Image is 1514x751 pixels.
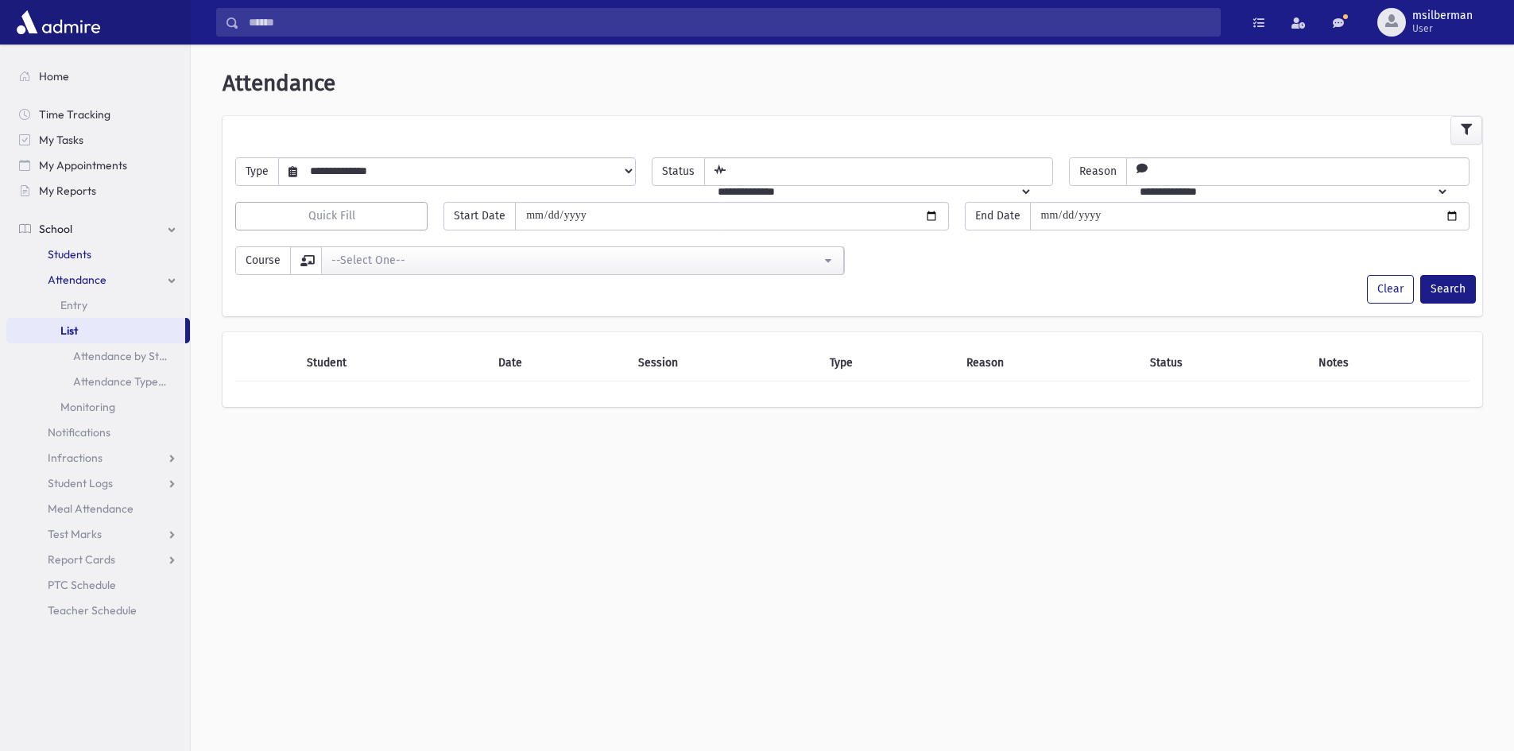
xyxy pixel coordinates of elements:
[48,603,137,617] span: Teacher Schedule
[6,292,190,318] a: Entry
[321,246,844,275] button: --Select One--
[6,216,190,242] a: School
[957,345,1140,381] th: Reason
[39,69,69,83] span: Home
[60,400,115,414] span: Monitoring
[239,8,1220,37] input: Search
[39,158,127,172] span: My Appointments
[48,501,134,516] span: Meal Attendance
[6,267,190,292] a: Attendance
[965,202,1031,230] span: End Date
[1309,345,1469,381] th: Notes
[6,369,190,394] a: Attendance Types Last Week
[1412,10,1473,22] span: msilberman
[6,127,190,153] a: My Tasks
[331,252,821,269] div: --Select One--
[489,345,629,381] th: Date
[443,202,516,230] span: Start Date
[820,345,958,381] th: Type
[6,598,190,623] a: Teacher Schedule
[652,157,705,186] span: Status
[6,153,190,178] a: My Appointments
[297,345,489,381] th: Student
[48,425,110,439] span: Notifications
[60,298,87,312] span: Entry
[39,133,83,147] span: My Tasks
[48,578,116,592] span: PTC Schedule
[1420,275,1476,304] button: Search
[235,246,291,275] span: Course
[6,64,190,89] a: Home
[223,70,335,96] span: Attendance
[6,445,190,470] a: Infractions
[6,521,190,547] a: Test Marks
[6,420,190,445] a: Notifications
[6,318,185,343] a: List
[48,552,115,567] span: Report Cards
[6,547,190,572] a: Report Cards
[39,107,110,122] span: Time Tracking
[60,323,78,338] span: List
[48,451,103,465] span: Infractions
[629,345,820,381] th: Session
[48,527,102,541] span: Test Marks
[6,102,190,127] a: Time Tracking
[235,157,279,186] span: Type
[1412,22,1473,35] span: User
[39,184,96,198] span: My Reports
[39,222,72,236] span: School
[1069,157,1127,186] span: Reason
[6,470,190,496] a: Student Logs
[6,178,190,203] a: My Reports
[6,496,190,521] a: Meal Attendance
[1367,275,1414,304] button: Clear
[6,242,190,267] a: Students
[48,247,91,261] span: Students
[308,209,355,223] span: Quick Fill
[1140,345,1309,381] th: Status
[6,394,190,420] a: Monitoring
[48,476,113,490] span: Student Logs
[235,202,428,230] button: Quick Fill
[48,273,106,287] span: Attendance
[13,6,104,38] img: AdmirePro
[6,343,190,369] a: Attendance by Student
[6,572,190,598] a: PTC Schedule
